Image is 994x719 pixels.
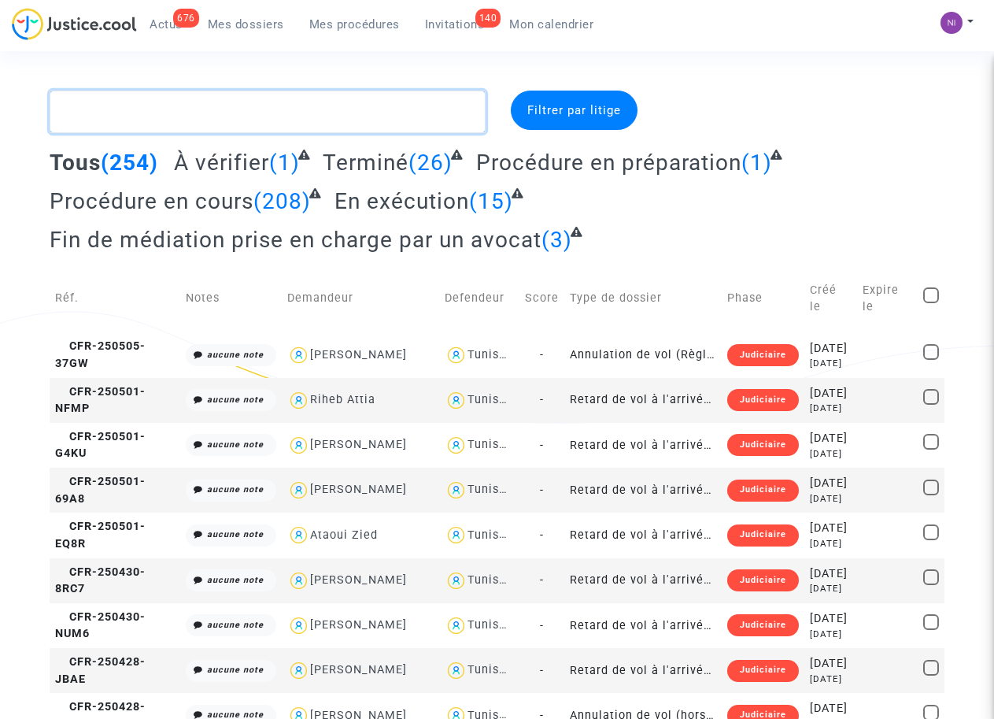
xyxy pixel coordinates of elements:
[810,475,851,492] div: [DATE]
[207,350,264,360] i: aucune note
[727,524,799,547] div: Judiciaire
[310,438,407,451] div: [PERSON_NAME]
[469,188,513,214] span: (15)
[408,150,453,176] span: (26)
[287,569,310,592] img: icon-user.svg
[310,348,407,361] div: [PERSON_NAME]
[727,660,799,682] div: Judiciaire
[310,393,375,406] div: Riheb Attia
[497,13,606,36] a: Mon calendrier
[55,339,146,370] span: CFR-250505-37GW
[727,434,799,456] div: Judiciaire
[467,573,515,587] div: Tunisair
[741,150,772,176] span: (1)
[810,447,851,461] div: [DATE]
[467,663,515,676] div: Tunisair
[287,659,310,682] img: icon-user.svg
[207,620,264,630] i: aucune note
[425,17,485,32] span: Invitations
[810,357,851,370] div: [DATE]
[564,423,722,468] td: Retard de vol à l'arrivée (Règlement CE n°261/2004)
[445,389,467,412] img: icon-user.svg
[467,483,515,496] div: Tunisair
[810,700,851,717] div: [DATE]
[564,378,722,423] td: Retard de vol à l'arrivée (Règlement CE n°261/2004)
[150,17,183,32] span: Actus
[287,524,310,547] img: icon-user.svg
[439,265,519,332] td: Defendeur
[810,402,851,415] div: [DATE]
[810,610,851,628] div: [DATE]
[810,520,851,537] div: [DATE]
[323,150,408,176] span: Terminé
[810,340,851,358] div: [DATE]
[207,484,264,495] i: aucune note
[287,344,310,367] img: icon-user.svg
[207,575,264,585] i: aucune note
[50,188,253,214] span: Procédure en cours
[857,265,918,332] td: Expire le
[540,484,544,497] span: -
[334,188,469,214] span: En exécution
[467,348,515,361] div: Tunisair
[810,430,851,447] div: [DATE]
[445,614,467,637] img: icon-user.svg
[55,385,146,416] span: CFR-250501-NFMP
[727,480,799,502] div: Judiciaire
[309,17,400,32] span: Mes procédures
[55,520,146,550] span: CFR-250501-EQ8R
[509,17,593,32] span: Mon calendrier
[445,524,467,547] img: icon-user.svg
[519,265,564,332] td: Score
[564,332,722,377] td: Annulation de vol (Règlement CE n°261/2004)
[475,9,501,28] div: 140
[180,265,283,332] td: Notes
[810,565,851,583] div: [DATE]
[287,389,310,412] img: icon-user.svg
[564,265,722,332] td: Type de dossier
[207,395,264,405] i: aucune note
[269,150,300,176] span: (1)
[253,188,311,214] span: (208)
[564,468,722,513] td: Retard de vol à l'arrivée (Règlement CE n°261/2004)
[810,673,851,686] div: [DATE]
[310,483,407,496] div: [PERSON_NAME]
[445,434,467,457] img: icon-user.svg
[540,619,544,632] span: -
[55,610,146,641] span: CFR-250430-NUM6
[727,389,799,411] div: Judiciaire
[195,13,297,36] a: Mes dossiers
[50,265,180,332] td: Réf.
[55,565,146,596] span: CFR-250430-8RC7
[208,17,284,32] span: Mes dossiers
[50,227,541,253] span: Fin de médiation prise en charge par un avocat
[467,618,515,632] div: Tunisair
[310,618,407,632] div: [PERSON_NAME]
[540,348,544,361] span: -
[310,573,407,587] div: [PERSON_NAME]
[287,434,310,457] img: icon-user.svg
[727,344,799,366] div: Judiciaire
[722,265,804,332] td: Phase
[207,439,264,450] i: aucune note
[310,528,378,542] div: Ataoui Zied
[810,655,851,673] div: [DATE]
[810,492,851,506] div: [DATE]
[445,344,467,367] img: icon-user.svg
[101,150,158,176] span: (254)
[540,439,544,452] span: -
[564,513,722,558] td: Retard de vol à l'arrivée (Règlement CE n°261/2004)
[540,393,544,406] span: -
[310,663,407,676] div: [PERSON_NAME]
[445,659,467,682] img: icon-user.svg
[287,614,310,637] img: icon-user.svg
[50,150,101,176] span: Tous
[55,655,146,686] span: CFR-250428-JBAE
[540,664,544,677] span: -
[173,9,199,28] div: 676
[412,13,497,36] a: 140Invitations
[297,13,412,36] a: Mes procédures
[810,582,851,595] div: [DATE]
[207,529,264,539] i: aucune note
[564,603,722,648] td: Retard de vol à l'arrivée (Règlement CE n°261/2004)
